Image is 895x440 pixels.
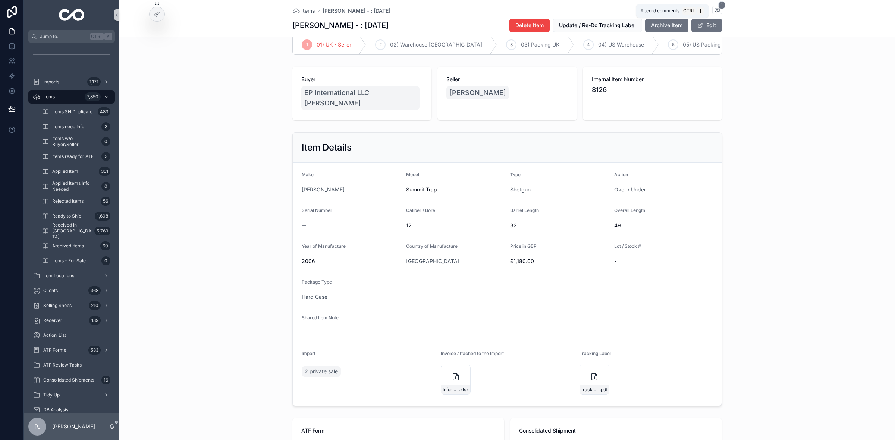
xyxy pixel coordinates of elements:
[43,362,82,368] span: ATF Review Tasks
[98,107,110,116] div: 483
[37,224,115,238] a: Received in [GEOGRAPHIC_DATA]5,769
[43,317,62,323] span: Receiver
[302,208,332,213] span: Serial Number
[587,42,590,48] span: 4
[559,22,636,29] span: Update / Re-Do Tracking Label
[683,41,721,48] span: 05) US Packing
[459,387,469,393] span: .xlsx
[105,34,111,39] span: K
[52,180,98,192] span: Applied Items Info Needed
[101,137,110,146] div: 0
[510,208,539,213] span: Barrel Length
[592,85,713,95] span: 8126
[510,257,608,265] span: £1,180.00
[614,172,628,177] span: Action
[510,222,608,229] span: 32
[598,41,644,48] span: 04) US Warehouse
[89,316,101,325] div: 189
[52,124,84,130] span: Items need Info
[691,19,722,32] button: Edit
[37,150,115,163] a: Items ready for ATF3
[406,208,435,213] span: Caliber / Bore
[406,186,505,193] span: Summit Trap
[302,243,346,249] span: Year of Manufacture
[682,7,696,15] span: Ctrl
[37,254,115,268] a: Items - For Sale0
[302,293,327,301] span: Hard Case
[443,387,459,393] span: Information-required-for-import-to-the-[GEOGRAPHIC_DATA]-Template
[304,88,417,108] span: EP International LLC [PERSON_NAME]
[302,172,314,177] span: Make
[302,186,345,193] a: [PERSON_NAME]
[52,153,94,159] span: Items ready for ATF
[305,368,338,375] span: 2 private sale
[614,186,646,193] a: Over / Under
[52,222,91,240] span: Received in [GEOGRAPHIC_DATA]
[28,329,115,342] a: Action_List
[85,92,101,101] div: 7,850
[59,9,85,21] img: App logo
[52,423,95,430] p: [PERSON_NAME]
[28,284,115,297] a: Clients368
[101,197,110,206] div: 56
[52,243,84,249] span: Archived Items
[449,88,506,98] span: [PERSON_NAME]
[406,243,458,249] span: Country of Manufacture
[89,301,101,310] div: 210
[99,167,110,176] div: 351
[580,351,611,356] span: Tracking Label
[37,239,115,253] a: Archived Items60
[718,1,725,9] span: 1
[292,20,389,31] h1: [PERSON_NAME] - : [DATE]
[88,286,101,295] div: 368
[28,269,115,282] a: Item Locations
[43,288,58,294] span: Clients
[510,172,521,177] span: Type
[323,7,390,15] span: [PERSON_NAME] - : [DATE]
[101,182,110,191] div: 0
[510,186,531,193] a: Shotgun
[37,194,115,208] a: Rejected Items56
[37,135,115,148] a: Items w/o Buyer/Seller0
[28,388,115,402] a: Tidy Up
[697,8,703,14] span: ]
[302,222,306,229] span: --
[614,222,713,229] span: 49
[406,222,505,229] span: 12
[90,33,104,40] span: Ctrl
[301,427,495,434] span: ATF Form
[101,256,110,265] div: 0
[94,227,110,235] div: 5,769
[302,329,306,336] span: --
[28,299,115,312] a: Selling Shops210
[52,258,86,264] span: Items - For Sale
[510,243,537,249] span: Price in GBP
[672,42,675,48] span: 5
[600,387,607,393] span: .pdf
[28,403,115,417] a: DB Analysis
[614,257,713,265] span: -
[302,351,315,356] span: Import
[302,257,400,265] span: 2006
[40,34,87,39] span: Jump to...
[446,76,568,83] span: Seller
[88,346,101,355] div: 583
[302,366,341,377] a: 2 private sale
[406,257,459,265] a: [GEOGRAPHIC_DATA]
[52,198,84,204] span: Rejected Items
[37,120,115,133] a: Items need Info3
[52,136,98,148] span: Items w/o Buyer/Seller
[87,77,101,86] div: 1,171
[28,90,115,104] a: Items7,850
[553,19,642,32] button: Update / Re-Do Tracking Label
[37,180,115,193] a: Applied Items Info Needed0
[43,377,94,383] span: Consolidated Shipments
[43,407,68,413] span: DB Analysis
[43,303,72,308] span: Selling Shops
[519,427,713,434] span: Consolidated Shipment
[28,358,115,372] a: ATF Review Tasks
